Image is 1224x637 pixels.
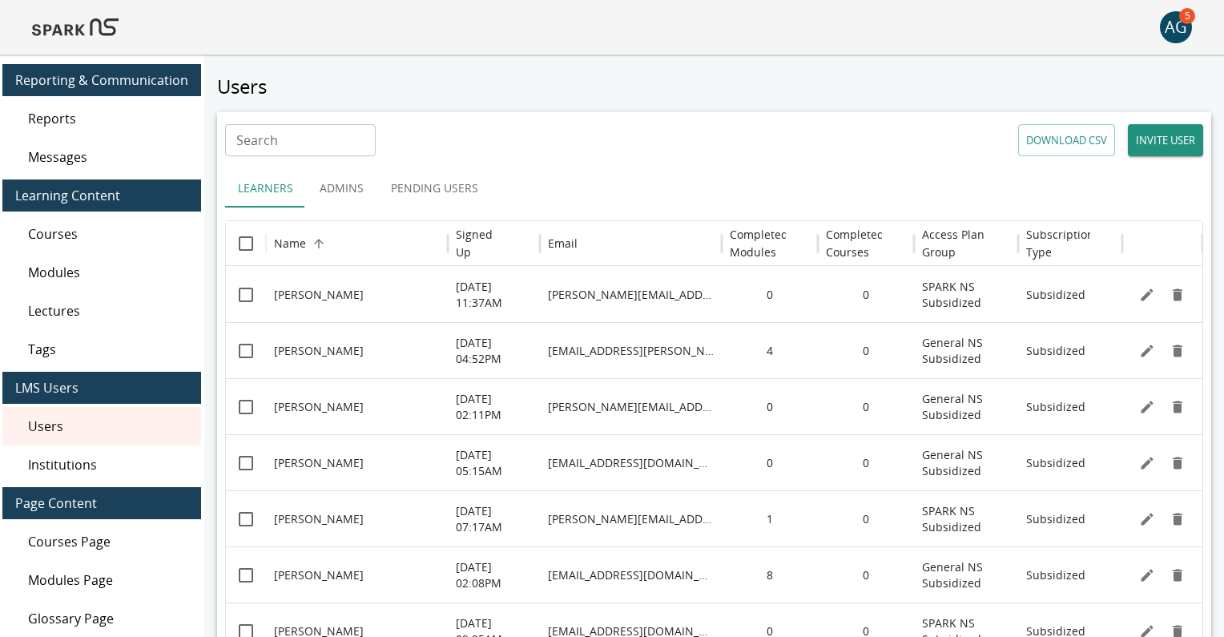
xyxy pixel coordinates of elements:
p: [PERSON_NAME] [274,511,364,527]
button: Edit [1135,339,1159,363]
div: Learning Content [2,179,201,212]
button: Sort [308,232,330,255]
p: [PERSON_NAME] [274,399,364,415]
div: user types [225,169,1203,208]
span: Courses Page [28,532,188,551]
span: Reporting & Communication [15,71,188,90]
img: Logo of SPARK at Stanford [32,8,119,46]
div: adriana.ann.garcia+generallearner@gmail.com [540,378,722,434]
p: Subsidized [1026,455,1085,471]
p: [DATE] 02:11PM [456,391,532,423]
svg: Edit [1139,455,1155,471]
svg: Remove [1170,287,1186,303]
svg: Edit [1139,287,1155,303]
button: Download CSV [1018,124,1115,156]
div: 0 [722,434,818,490]
div: 0 [818,434,914,490]
div: 8 [722,546,818,603]
button: Sort [1092,232,1114,255]
svg: Edit [1139,511,1155,527]
span: Modules [28,263,188,282]
button: Delete [1166,339,1190,363]
p: [PERSON_NAME] [274,567,364,583]
p: [PERSON_NAME] [274,287,364,303]
h6: Completed Modules [730,226,788,261]
div: 0 [818,378,914,434]
button: Sort [579,232,602,255]
span: Lectures [28,301,188,321]
p: General NS Subsidized [922,559,1010,591]
button: Sort [787,232,810,255]
p: [PERSON_NAME] [274,343,364,359]
div: LMS Users [2,372,201,404]
button: Pending Users [378,169,491,208]
p: Subsidized [1026,511,1085,527]
button: Learners [225,169,306,208]
p: Subsidized [1026,399,1085,415]
div: 0 [722,378,818,434]
svg: Edit [1139,399,1155,415]
p: [DATE] 02:08PM [456,559,532,591]
div: Courses [2,215,201,253]
span: Messages [28,147,188,167]
svg: Edit [1139,567,1155,583]
button: Sort [509,232,532,255]
svg: Remove [1170,399,1186,415]
button: Edit [1135,451,1159,475]
h6: Subscription Type [1026,226,1094,261]
span: Page Content [15,494,188,513]
p: Subsidized [1026,287,1085,303]
div: 1 [722,490,818,546]
span: Reports [28,109,188,128]
span: Learning Content [15,186,188,205]
div: alex.vendola@nih.gov [540,490,722,546]
div: 0 [722,266,818,322]
p: General NS Subsidized [922,447,1010,479]
p: [PERSON_NAME] [274,455,364,471]
div: Reporting & Communication [2,64,201,96]
p: General NS Subsidized [922,391,1010,423]
span: Users [28,417,188,436]
p: [DATE] 05:15AM [456,447,532,479]
p: SPARK NS Subsidized [922,503,1010,535]
p: [DATE] 11:37AM [456,279,532,311]
button: Edit [1135,507,1159,531]
div: 0 [818,266,914,322]
div: Name [274,236,306,251]
div: Page Content [2,487,201,519]
svg: Remove [1170,343,1186,359]
h6: Access Plan Group [922,226,1010,261]
div: Modules Page [2,561,201,599]
div: AG [1160,11,1192,43]
div: Institutions [2,445,201,484]
svg: Edit [1139,343,1155,359]
button: Delete [1166,395,1190,419]
span: Tags [28,340,188,359]
div: Modules [2,253,201,292]
div: chubykin@purdue.edu [540,546,722,603]
div: 4 [722,322,818,378]
div: 0 [818,490,914,546]
span: LMS Users [15,378,188,397]
p: [DATE] 04:52PM [456,335,532,367]
span: Courses [28,224,188,244]
div: 0 [818,546,914,603]
button: Delete [1166,507,1190,531]
svg: Remove [1170,567,1186,583]
button: Invite user [1128,124,1203,156]
div: Reports [2,99,201,138]
div: 0 [818,322,914,378]
span: 5 [1179,8,1195,24]
h6: Signed Up [456,226,508,261]
button: Admins [306,169,378,208]
div: Users [2,407,201,445]
p: Subsidized [1026,343,1085,359]
div: Email [548,236,578,251]
div: achim.klug@cuanschutz.edu [540,322,722,378]
button: Edit [1135,395,1159,419]
div: Tags [2,330,201,369]
button: Edit [1135,283,1159,307]
h5: Users [217,74,1211,99]
button: Delete [1166,451,1190,475]
p: [DATE] 07:17AM [456,503,532,535]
